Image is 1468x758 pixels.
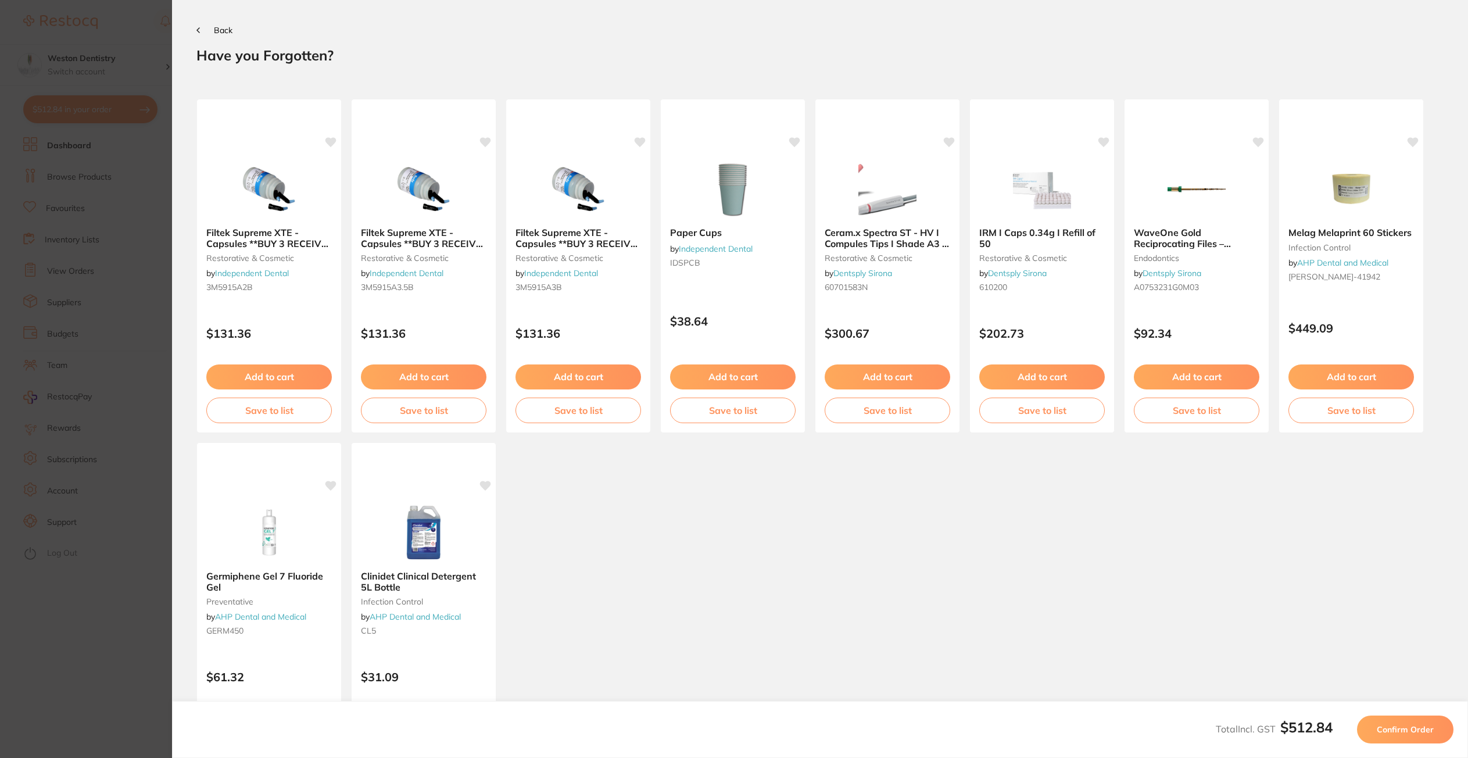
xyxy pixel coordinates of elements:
small: restorative & cosmetic [361,253,486,263]
img: Filtek Supreme XTE - Capsules **BUY 3 RECEIVE 1 FREE FROM SOLVENTUM (SHADE A2B, A2 OR N)** - A3B [540,160,616,218]
b: Filtek Supreme XTE - Capsules **BUY 3 RECEIVE 1 FREE FROM SOLVENTUM (SHADE A2B, A2 OR N)** - A2B [206,227,332,249]
button: Save to list [206,398,332,423]
button: Save to list [1134,398,1259,423]
span: by [825,268,892,278]
small: 3M5915A2B [206,283,332,292]
p: $92.34 [1134,327,1259,340]
img: Filtek Supreme XTE - Capsules **BUY 3 RECEIVE 1 FREE FROM SOLVENTUM (SHADE A2B, A2 OR N)** - A3.5B [386,160,461,218]
a: Dentsply Sirona [833,268,892,278]
span: by [361,268,443,278]
b: Paper Cups [670,227,796,238]
button: Back [196,26,232,35]
a: AHP Dental and Medical [1297,258,1388,268]
small: A0753231G0M03 [1134,283,1259,292]
span: by [206,268,289,278]
button: Save to list [825,398,950,423]
h2: Have you Forgotten? [196,47,1444,64]
img: Clinidet Clinical Detergent 5L Bottle [386,503,461,562]
small: 3M5915A3.5B [361,283,486,292]
button: Save to list [670,398,796,423]
a: Dentsply Sirona [988,268,1047,278]
img: Paper Cups [695,160,771,218]
span: Back [214,25,232,35]
small: 60701583N [825,283,950,292]
a: AHP Dental and Medical [370,612,461,622]
small: [PERSON_NAME]-41942 [1288,272,1414,281]
a: Independent Dental [679,244,753,254]
button: Save to list [1288,398,1414,423]
button: Add to cart [1288,364,1414,389]
small: 3M5915A3B [515,283,641,292]
img: Filtek Supreme XTE - Capsules **BUY 3 RECEIVE 1 FREE FROM SOLVENTUM (SHADE A2B, A2 OR N)** - A2B [231,160,307,218]
img: Melag Melaprint 60 Stickers [1313,160,1389,218]
button: Add to cart [361,364,486,389]
small: infection control [1288,243,1414,252]
button: Add to cart [670,364,796,389]
small: IDSPCB [670,258,796,267]
button: Save to list [979,398,1105,423]
b: Germiphene Gel 7 Fluoride Gel [206,571,332,592]
p: $31.09 [361,670,486,684]
a: Independent Dental [215,268,289,278]
b: Filtek Supreme XTE - Capsules **BUY 3 RECEIVE 1 FREE FROM SOLVENTUM (SHADE A2B, A2 OR N)** - A3B [515,227,641,249]
span: by [979,268,1047,278]
span: Total Incl. GST [1216,723,1333,735]
small: restorative & cosmetic [979,253,1105,263]
a: AHP Dental and Medical [215,612,306,622]
b: Filtek Supreme XTE - Capsules **BUY 3 RECEIVE 1 FREE FROM SOLVENTUM (SHADE A2B, A2 OR N)** - A3.5B [361,227,486,249]
a: Independent Dental [524,268,598,278]
button: Add to cart [825,364,950,389]
span: by [515,268,598,278]
span: by [1288,258,1388,268]
b: WaveOne Gold Reciprocating Files – Medium/31mm, 3 files [1134,227,1259,249]
b: Clinidet Clinical Detergent 5L Bottle [361,571,486,592]
button: Add to cart [206,364,332,389]
button: Save to list [515,398,641,423]
a: Dentsply Sirona [1143,268,1201,278]
p: $300.67 [825,327,950,340]
a: Independent Dental [370,268,443,278]
small: restorative & cosmetic [825,253,950,263]
img: Ceram.x Spectra ST - HV I Compules Tips I Shade A3 I Eco Refill of 52 [850,160,925,218]
b: $512.84 [1280,718,1333,736]
button: Save to list [361,398,486,423]
img: IRM I Caps 0.34g I Refill of 50 [1004,160,1080,218]
img: WaveOne Gold Reciprocating Files – Medium/31mm, 3 files [1159,160,1234,218]
small: 610200 [979,283,1105,292]
small: restorative & cosmetic [515,253,641,263]
button: Add to cart [979,364,1105,389]
span: Confirm Order [1377,724,1434,735]
small: endodontics [1134,253,1259,263]
b: Ceram.x Spectra ST - HV I Compules Tips I Shade A3 I Eco Refill of 52 [825,227,950,249]
span: by [361,612,461,622]
small: infection control [361,597,486,606]
p: $38.64 [670,314,796,328]
span: by [670,244,753,254]
small: restorative & cosmetic [206,253,332,263]
span: by [206,612,306,622]
b: IRM I Caps 0.34g I Refill of 50 [979,227,1105,249]
p: $449.09 [1288,321,1414,335]
button: Add to cart [1134,364,1259,389]
button: Confirm Order [1357,716,1453,743]
p: $61.32 [206,670,332,684]
p: $131.36 [206,327,332,340]
button: Add to cart [515,364,641,389]
small: preventative [206,597,332,606]
small: CL5 [361,626,486,635]
p: $131.36 [361,327,486,340]
img: Germiphene Gel 7 Fluoride Gel [231,503,307,562]
span: by [1134,268,1201,278]
p: $202.73 [979,327,1105,340]
p: $131.36 [515,327,641,340]
small: GERM450 [206,626,332,635]
b: Melag Melaprint 60 Stickers [1288,227,1414,238]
